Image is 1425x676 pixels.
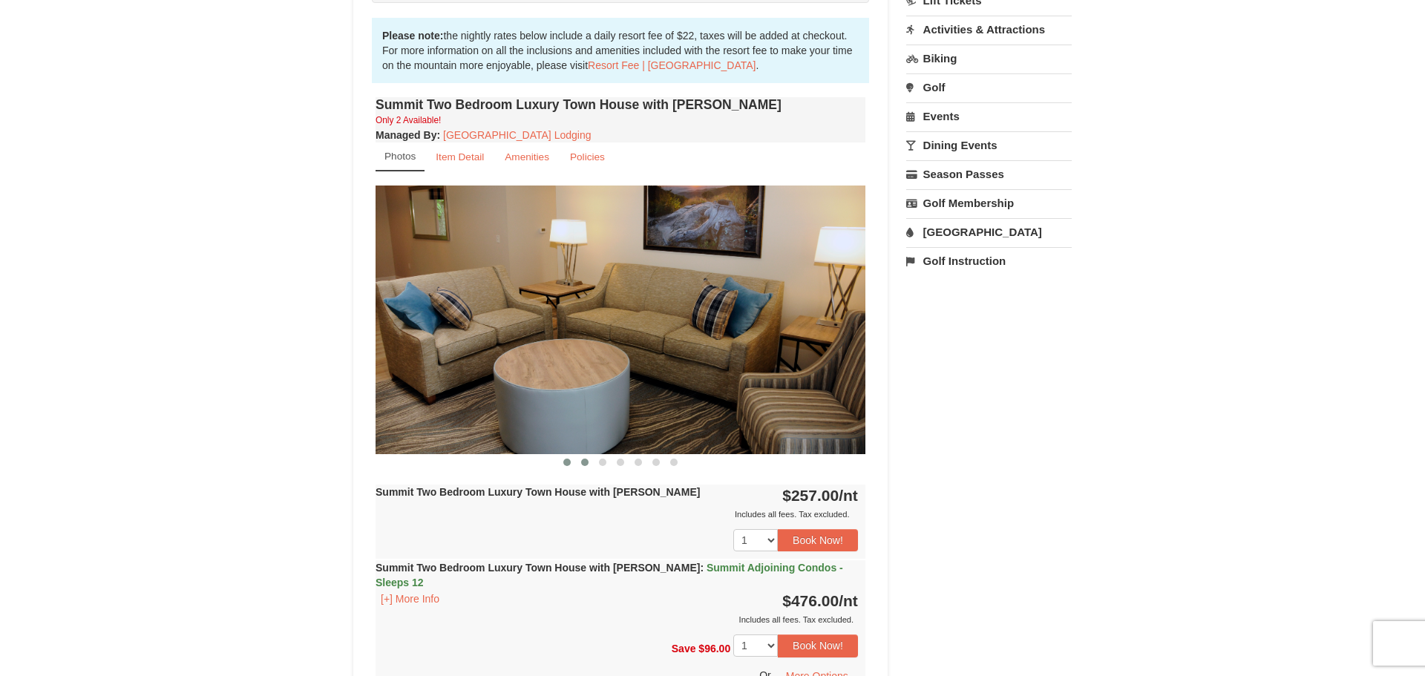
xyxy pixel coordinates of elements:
a: Season Passes [906,160,1072,188]
span: $476.00 [782,592,839,609]
div: Includes all fees. Tax excluded. [376,612,858,627]
a: Policies [560,142,615,171]
span: Managed By [376,129,436,141]
small: Item Detail [436,151,484,163]
button: Book Now! [778,529,858,551]
span: : [700,562,704,574]
a: Golf [906,73,1072,101]
small: Policies [570,151,605,163]
strong: $257.00 [782,487,858,504]
a: Golf Membership [906,189,1072,217]
a: Resort Fee | [GEOGRAPHIC_DATA] [588,59,756,71]
a: Dining Events [906,131,1072,159]
a: Photos [376,142,425,171]
span: Save [672,643,696,654]
a: Biking [906,45,1072,72]
a: [GEOGRAPHIC_DATA] [906,218,1072,246]
button: [+] More Info [376,591,445,607]
small: Only 2 Available! [376,115,441,125]
a: Amenities [495,142,559,171]
strong: Summit Two Bedroom Luxury Town House with [PERSON_NAME] [376,486,700,498]
small: Photos [384,151,416,162]
button: Book Now! [778,634,858,657]
h4: Summit Two Bedroom Luxury Town House with [PERSON_NAME] [376,97,865,112]
small: Amenities [505,151,549,163]
strong: Please note: [382,30,443,42]
a: Events [906,102,1072,130]
a: Golf Instruction [906,247,1072,275]
img: 18876286-202-fb468a36.png [376,186,865,453]
span: Summit Adjoining Condos - Sleeps 12 [376,562,843,588]
strong: Summit Two Bedroom Luxury Town House with [PERSON_NAME] [376,562,843,588]
a: Item Detail [426,142,494,171]
span: /nt [839,487,858,504]
a: [GEOGRAPHIC_DATA] Lodging [443,129,591,141]
span: $96.00 [698,643,730,654]
span: /nt [839,592,858,609]
strong: : [376,129,440,141]
div: Includes all fees. Tax excluded. [376,507,858,522]
a: Activities & Attractions [906,16,1072,43]
div: the nightly rates below include a daily resort fee of $22, taxes will be added at checkout. For m... [372,18,869,83]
